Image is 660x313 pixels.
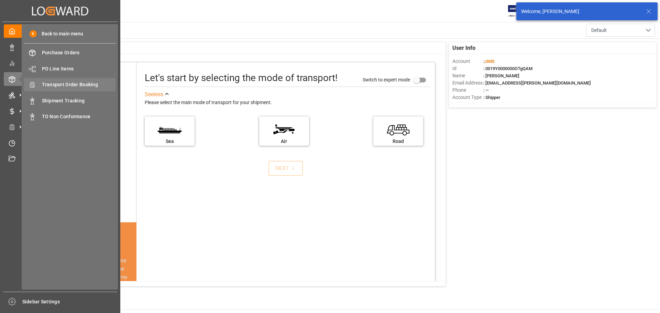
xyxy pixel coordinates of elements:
[483,95,500,100] span: : Shipper
[586,24,655,37] button: open menu
[4,24,117,38] a: My Cockpit
[483,73,519,78] span: : [PERSON_NAME]
[24,94,115,107] a: Shipment Tracking
[24,78,115,91] a: Transport Order Booking
[591,27,607,34] span: Default
[42,65,116,72] span: PO Line Items
[521,8,639,15] div: Welcome, [PERSON_NAME]
[452,65,483,72] span: Id
[24,46,115,59] a: Purchase Orders
[42,49,116,56] span: Purchase Orders
[452,87,483,94] span: Phone
[42,81,116,88] span: Transport Order Booking
[275,164,296,172] div: NEXT
[508,5,532,17] img: Exertis%20JAM%20-%20Email%20Logo.jpg_1722504956.jpg
[377,138,420,145] div: Road
[452,79,483,87] span: Email Address
[145,90,163,99] div: See less
[4,40,117,54] a: Data Management
[483,66,532,71] span: : 0019Y0000050OTgQAM
[452,94,483,101] span: Account Type
[145,71,338,85] div: Let's start by selecting the mode of transport!
[484,59,495,64] span: JIMS
[148,138,191,145] div: Sea
[4,136,117,149] a: Timeslot Management V2
[483,88,489,93] span: : —
[4,152,117,166] a: Document Management
[37,30,83,37] span: Back to main menu
[145,99,430,107] div: Please select the main mode of transport for your shipment.
[4,56,117,70] a: My Reports
[452,44,475,52] span: User Info
[22,298,118,305] span: Sidebar Settings
[452,58,483,65] span: Account
[363,77,410,82] span: Switch to expert mode
[268,161,303,176] button: NEXT
[42,97,116,104] span: Shipment Tracking
[483,59,495,64] span: :
[483,80,591,86] span: : [EMAIL_ADDRESS][PERSON_NAME][DOMAIN_NAME]
[42,113,116,120] span: TO Non Conformance
[24,62,115,75] a: PO Line Items
[263,138,306,145] div: Air
[24,110,115,123] a: TO Non Conformance
[452,72,483,79] span: Name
